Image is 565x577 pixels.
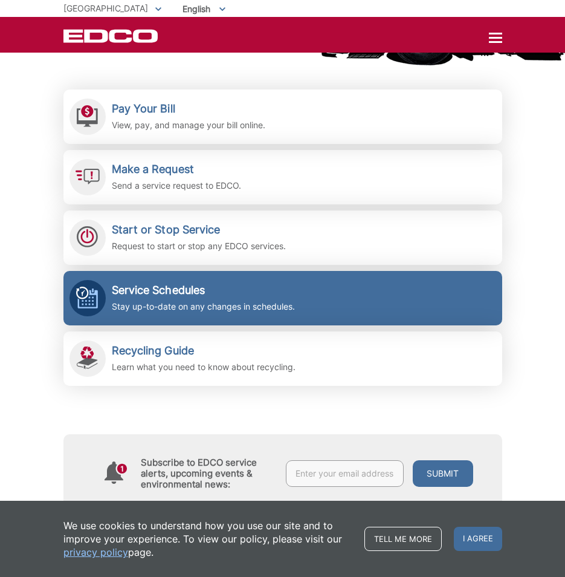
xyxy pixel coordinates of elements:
[413,460,473,487] button: Submit
[63,90,502,144] a: Pay Your Bill View, pay, and manage your bill online.
[454,527,502,551] span: I agree
[364,527,442,551] a: Tell me more
[141,457,274,490] h4: Subscribe to EDCO service alerts, upcoming events & environmental news:
[112,300,295,313] p: Stay up-to-date on any changes in schedules.
[112,240,286,253] p: Request to start or stop any EDCO services.
[63,331,502,386] a: Recycling Guide Learn what you need to know about recycling.
[112,344,295,357] h2: Recycling Guide
[63,150,502,204] a: Make a Request Send a service request to EDCO.
[63,3,148,13] span: [GEOGRAPHIC_DATA]
[112,360,295,374] p: Learn what you need to know about recycling.
[286,460,404,487] input: Enter your email address...
[112,102,265,116] h2: Pay Your Bill
[63,546,128,559] a: privacy policy
[112,119,265,132] p: View, pay, and manage your bill online.
[63,519,352,559] p: We use cookies to understand how you use our site and to improve your experience. To view our pol...
[112,179,241,192] p: Send a service request to EDCO.
[112,223,286,236] h2: Start or Stop Service
[112,284,295,297] h2: Service Schedules
[112,163,241,176] h2: Make a Request
[63,29,160,43] a: EDCD logo. Return to the homepage.
[63,271,502,325] a: Service Schedules Stay up-to-date on any changes in schedules.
